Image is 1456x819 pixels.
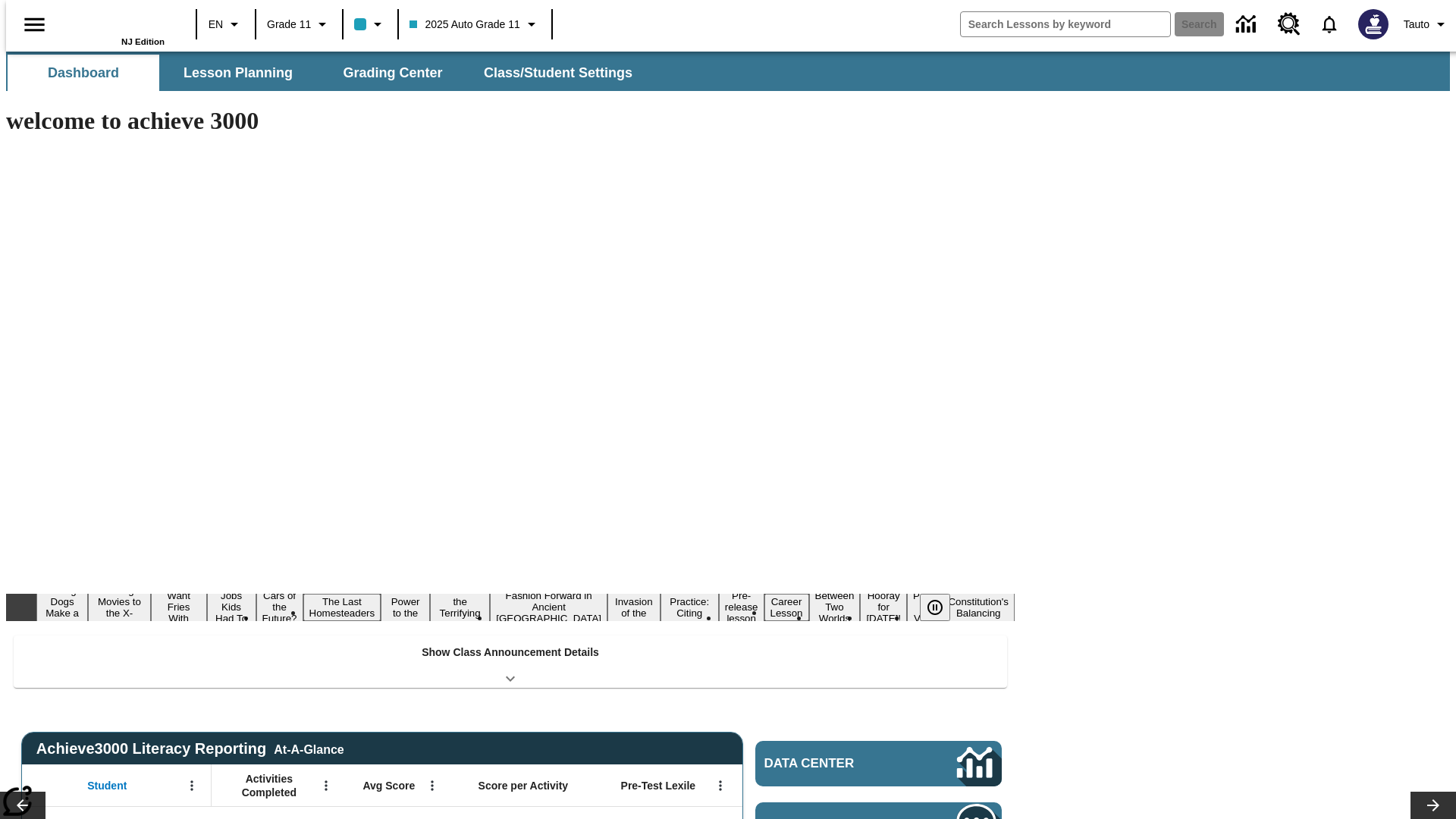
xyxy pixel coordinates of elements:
span: Data Center [764,756,906,771]
button: Slide 16 Point of View [907,588,942,626]
button: Slide 14 Between Two Worlds [809,588,861,626]
span: 2025 Auto Grade 11 [409,17,519,33]
button: Slide 8 Attack of the Terrifying Tomatoes [430,582,490,632]
button: Lesson Planning [162,55,314,91]
img: Avatar [1358,9,1389,39]
button: Slide 4 Dirty Jobs Kids Had To Do [207,576,256,638]
button: Lesson carousel, Next [1410,792,1456,819]
a: Data Center [1227,4,1269,45]
button: Slide 17 The Constitution's Balancing Act [942,582,1015,632]
button: Slide 6 The Last Homesteaders [303,594,381,621]
button: Grading Center [317,55,469,91]
span: Tauto [1404,17,1429,33]
div: Show Class Announcement Details [14,635,1007,688]
span: EN [209,17,223,33]
button: Slide 7 Solar Power to the People [381,582,430,632]
button: Open side menu [12,2,57,47]
div: SubNavbar [6,55,646,91]
span: Achieve3000 Literacy Reporting [36,740,344,758]
div: At-A-Glance [274,740,344,757]
button: Open Menu [709,774,732,797]
span: Avg Score [362,779,415,792]
a: Resource Center, Will open in new tab [1269,4,1310,45]
a: Data Center [755,741,1002,786]
button: Slide 1 Diving Dogs Make a Splash [36,582,88,632]
div: SubNavbar [6,52,1450,91]
span: Pre-Test Lexile [621,779,696,792]
p: Show Class Announcement Details [422,645,599,661]
button: Select a new avatar [1349,5,1398,44]
button: Dashboard [8,55,159,91]
button: Slide 15 Hooray for Constitution Day! [860,588,907,626]
h1: welcome to achieve 3000 [6,107,1015,135]
div: Pause [920,594,965,621]
button: Open Menu [315,774,337,797]
button: Open Menu [421,774,444,797]
button: Class: 2025 Auto Grade 11, Select your class [403,11,546,38]
span: Grade 11 [267,17,311,33]
button: Slide 11 Mixed Practice: Citing Evidence [661,582,719,632]
button: Language: EN, Select a language [202,11,250,38]
button: Slide 13 Career Lesson [764,594,809,621]
button: Class color is light blue. Change class color [348,11,393,38]
button: Slide 10 The Invasion of the Free CD [607,582,661,632]
a: Notifications [1310,5,1349,44]
button: Slide 2 Taking Movies to the X-Dimension [88,582,151,632]
span: Student [87,779,127,792]
button: Slide 12 Pre-release lesson [719,588,764,626]
div: Home [66,5,165,46]
input: search field [961,12,1170,36]
span: NJ Edition [121,37,165,46]
span: Score per Activity [479,779,569,792]
button: Slide 5 Cars of the Future? [256,588,303,626]
button: Open Menu [180,774,203,797]
span: Activities Completed [219,772,319,799]
button: Slide 3 Do You Want Fries With That? [151,576,207,638]
button: Slide 9 Fashion Forward in Ancient Rome [490,588,607,626]
button: Class/Student Settings [472,55,645,91]
button: Grade: Grade 11, Select a grade [261,11,337,38]
a: Home [66,7,165,37]
button: Profile/Settings [1398,11,1456,38]
button: Pause [920,594,950,621]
